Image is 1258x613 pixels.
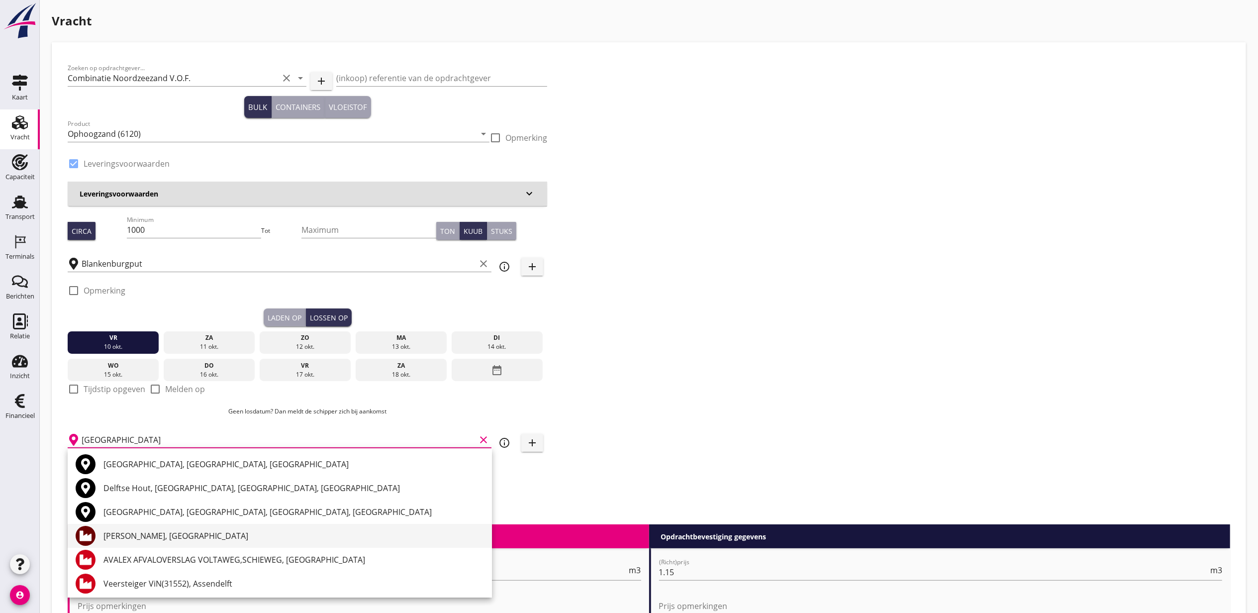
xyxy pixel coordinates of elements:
[629,566,641,574] span: m3
[436,222,460,240] button: Ton
[166,333,253,342] div: za
[70,333,157,342] div: vr
[10,134,30,140] div: Vracht
[82,256,476,272] input: Laadplaats
[336,70,547,86] input: (inkoop) referentie van de opdrachtgever
[262,342,349,351] div: 12 okt.
[1210,566,1222,574] span: m3
[526,261,538,273] i: add
[358,342,444,351] div: 13 okt.
[103,458,484,470] div: [GEOGRAPHIC_DATA], [GEOGRAPHIC_DATA], [GEOGRAPHIC_DATA]
[272,96,325,118] button: Containers
[2,2,38,39] img: logo-small.a267ee39.svg
[166,370,253,379] div: 16 okt.
[10,585,30,605] i: account_circle
[12,94,28,101] div: Kaart
[244,96,272,118] button: Bulk
[10,373,30,379] div: Inzicht
[523,188,535,200] i: keyboard_arrow_down
[281,72,292,84] i: clear
[454,333,540,342] div: di
[491,226,512,236] div: Stuks
[460,222,487,240] button: Kuub
[358,370,444,379] div: 18 okt.
[464,226,483,236] div: Kuub
[294,72,306,84] i: arrow_drop_down
[103,530,484,542] div: [PERSON_NAME], [GEOGRAPHIC_DATA]
[478,434,489,446] i: clear
[70,370,157,379] div: 15 okt.
[262,333,349,342] div: zo
[127,222,262,238] input: Minimum
[84,159,170,169] label: Leveringsvoorwaarden
[10,333,30,339] div: Relatie
[52,12,1246,30] h1: Vracht
[261,226,301,235] div: Tot
[262,361,349,370] div: vr
[68,126,476,142] input: Product
[440,226,455,236] div: Ton
[84,384,145,394] label: Tijdstip opgeven
[268,312,301,323] div: Laden op
[276,102,320,113] div: Containers
[315,75,327,87] i: add
[68,70,279,86] input: Zoeken op opdrachtgever...
[491,361,503,379] i: date_range
[5,412,35,419] div: Financieel
[306,308,352,326] button: Lossen op
[358,333,444,342] div: ma
[498,261,510,273] i: info_outline
[166,361,253,370] div: do
[478,258,489,270] i: clear
[264,308,306,326] button: Laden op
[454,342,540,351] div: 14 okt.
[68,222,96,240] button: Circa
[103,578,484,590] div: Veersteiger ViN(31552), Assendelft
[70,342,157,351] div: 10 okt.
[70,361,157,370] div: wo
[68,407,547,416] p: Geen losdatum? Dan meldt de schipper zich bij aankomst
[5,213,35,220] div: Transport
[103,506,484,518] div: [GEOGRAPHIC_DATA], [GEOGRAPHIC_DATA], [GEOGRAPHIC_DATA], [GEOGRAPHIC_DATA]
[505,133,547,143] label: Opmerking
[325,96,371,118] button: Vloeistof
[659,564,1209,580] input: (Richt)prijs
[84,286,125,296] label: Opmerking
[72,226,92,236] div: Circa
[478,128,489,140] i: arrow_drop_down
[5,174,35,180] div: Capaciteit
[165,384,205,394] label: Melden op
[248,102,267,113] div: Bulk
[301,222,436,238] input: Maximum
[82,432,476,448] input: Losplaats
[487,222,516,240] button: Stuks
[6,293,34,300] div: Berichten
[166,342,253,351] div: 11 okt.
[103,554,484,566] div: AVALEX AFVALOVERSLAG VOLTAWEG,SCHIEWEG, [GEOGRAPHIC_DATA]
[498,437,510,449] i: info_outline
[329,102,367,113] div: Vloeistof
[103,482,484,494] div: Delftse Hout, [GEOGRAPHIC_DATA], [GEOGRAPHIC_DATA], [GEOGRAPHIC_DATA]
[526,437,538,449] i: add
[5,253,34,260] div: Terminals
[262,370,349,379] div: 17 okt.
[358,361,444,370] div: za
[80,189,523,199] h3: Leveringsvoorwaarden
[310,312,348,323] div: Lossen op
